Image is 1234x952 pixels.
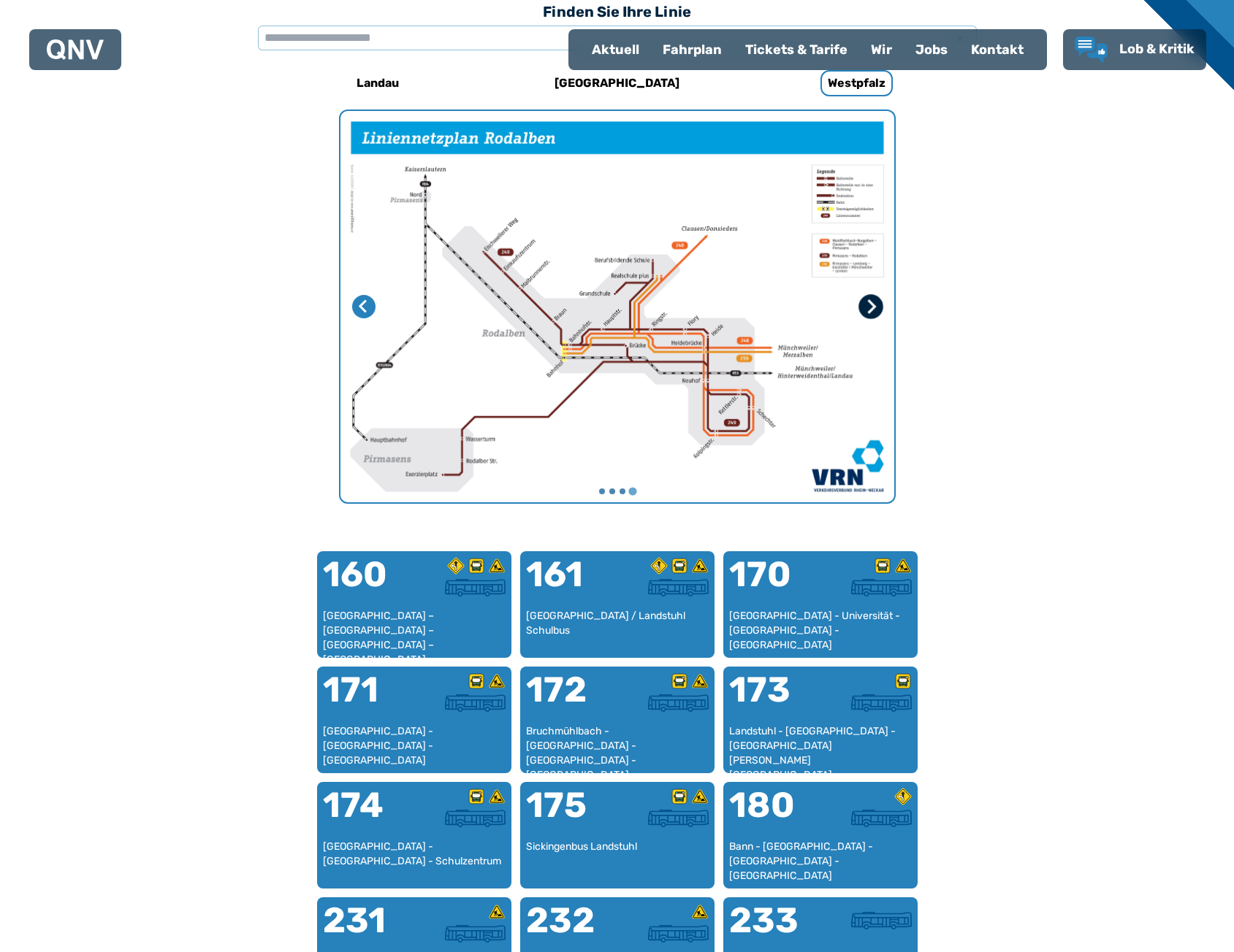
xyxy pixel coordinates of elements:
img: Überlandbus [648,579,709,596]
img: Überlandbus [445,579,506,596]
h6: Landau [351,72,405,95]
li: 4 von 4 [340,111,894,502]
img: Überlandbus [648,694,709,712]
div: Bruchmühlbach - [GEOGRAPHIC_DATA] - [GEOGRAPHIC_DATA] - [GEOGRAPHIC_DATA] - [GEOGRAPHIC_DATA] [526,724,709,767]
img: Überlandbus [851,810,912,827]
div: Sickingenbus Landstuhl [526,840,709,883]
div: 180 [729,788,820,840]
h6: Westpfalz [820,70,893,96]
a: Aktuell [580,31,651,69]
div: [GEOGRAPHIC_DATA] - [GEOGRAPHIC_DATA] - [GEOGRAPHIC_DATA] [323,724,506,767]
button: Gehe zu Seite 2 [609,488,615,494]
div: Landstuhl - [GEOGRAPHIC_DATA] - [GEOGRAPHIC_DATA][PERSON_NAME][GEOGRAPHIC_DATA] [729,724,912,767]
img: Überlandbus [445,694,506,712]
button: Gehe zu Seite 3 [620,488,625,494]
div: 170 [729,557,820,610]
div: Bann - [GEOGRAPHIC_DATA] - [GEOGRAPHIC_DATA] - [GEOGRAPHIC_DATA] [729,840,912,883]
a: Tickets & Tarife [734,31,859,69]
img: Überlandbus [445,925,506,943]
a: Lob & Kritik [1075,37,1195,63]
h6: [GEOGRAPHIC_DATA] [549,72,685,95]
img: Netzpläne Westpfalz Seite 4 von 4 [340,111,894,502]
img: Überlandbus [648,810,709,827]
button: Erste Seite [858,294,883,319]
img: QNV Logo [47,39,104,60]
img: Überlandbus [851,694,912,712]
button: Gehe zu Seite 4 [628,488,636,496]
a: [GEOGRAPHIC_DATA] [520,66,715,101]
button: Gehe zu Seite 1 [599,488,605,494]
div: 160 [323,557,414,610]
div: 172 [526,672,617,725]
a: Wir [859,31,904,69]
a: Westpfalz [760,66,954,101]
ul: Wählen Sie eine Seite zum Anzeigen [340,486,894,496]
div: [GEOGRAPHIC_DATA] – [GEOGRAPHIC_DATA] – [GEOGRAPHIC_DATA] – [GEOGRAPHIC_DATA] – [GEOGRAPHIC_DATA]... [323,609,506,652]
div: 161 [526,557,617,610]
img: Überlandbus [851,912,912,929]
div: [GEOGRAPHIC_DATA] - Universität - [GEOGRAPHIC_DATA] - [GEOGRAPHIC_DATA] [729,609,912,652]
div: 175 [526,788,617,840]
a: Fahrplan [651,31,734,69]
button: Vorherige Seite [352,295,376,318]
div: 171 [323,672,414,725]
a: Kontakt [959,31,1035,69]
div: My Favorite Images [340,111,894,502]
img: Überlandbus [445,810,506,827]
div: [GEOGRAPHIC_DATA] / Landstuhl Schulbus [526,609,709,652]
img: Überlandbus [851,579,912,596]
a: Landau [281,66,475,101]
div: 173 [729,672,820,725]
div: 174 [323,788,414,840]
a: QNV Logo [47,35,104,64]
div: [GEOGRAPHIC_DATA] - [GEOGRAPHIC_DATA] - Schulzentrum [323,840,506,883]
a: Jobs [904,31,959,69]
span: Lob & Kritik [1119,41,1195,57]
img: Überlandbus [648,925,709,943]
